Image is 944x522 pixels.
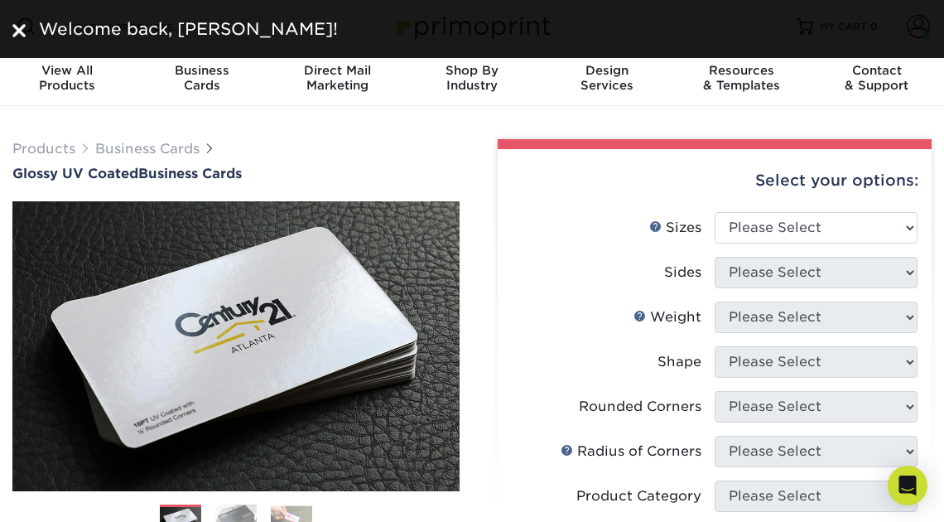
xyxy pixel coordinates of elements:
[539,63,674,78] span: Design
[561,442,701,462] div: Radius of Corners
[405,63,540,93] div: Industry
[135,63,270,93] div: Cards
[539,53,674,106] a: DesignServices
[809,63,944,93] div: & Support
[405,53,540,106] a: Shop ByIndustry
[270,63,405,93] div: Marketing
[649,218,701,238] div: Sizes
[576,486,701,506] div: Product Category
[4,471,141,516] iframe: Google Customer Reviews
[12,166,138,181] span: Glossy UV Coated
[95,141,200,157] a: Business Cards
[270,63,405,78] span: Direct Mail
[674,63,809,93] div: & Templates
[12,166,460,181] a: Glossy UV CoatedBusiness Cards
[809,63,944,78] span: Contact
[135,53,270,106] a: BusinessCards
[405,63,540,78] span: Shop By
[664,263,701,283] div: Sides
[888,466,927,505] div: Open Intercom Messenger
[511,149,918,212] div: Select your options:
[674,53,809,106] a: Resources& Templates
[657,352,701,372] div: Shape
[633,307,701,327] div: Weight
[809,53,944,106] a: Contact& Support
[12,141,75,157] a: Products
[270,53,405,106] a: Direct MailMarketing
[12,166,460,181] h1: Business Cards
[135,63,270,78] span: Business
[674,63,809,78] span: Resources
[39,19,338,39] span: Welcome back, [PERSON_NAME]!
[539,63,674,93] div: Services
[579,397,701,417] div: Rounded Corners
